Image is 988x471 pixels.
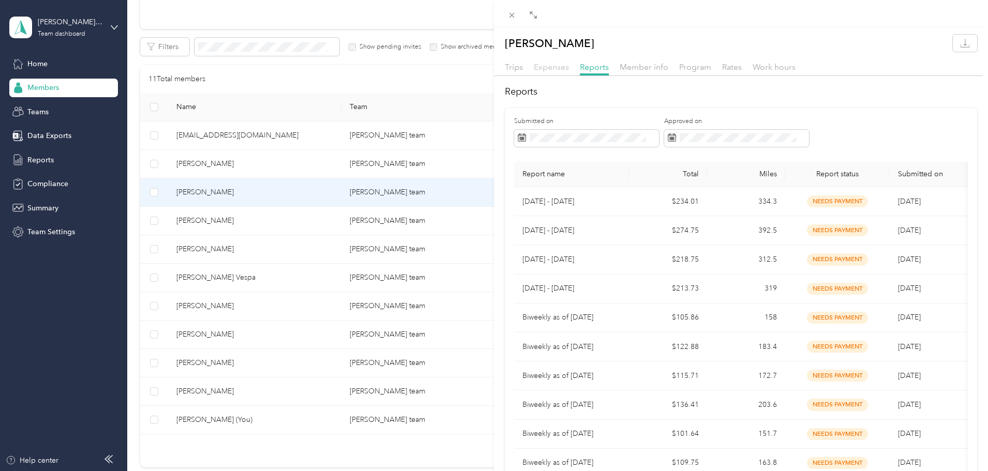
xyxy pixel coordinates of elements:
span: [DATE] [898,342,921,351]
p: Biweekly as of [DATE] [522,341,621,353]
p: Biweekly as of [DATE] [522,428,621,439]
span: Trips [505,62,523,72]
p: Biweekly as of [DATE] [522,370,621,382]
td: 312.5 [707,245,785,274]
td: 203.6 [707,390,785,419]
td: 392.5 [707,216,785,245]
span: [DATE] [898,284,921,293]
span: [DATE] [898,458,921,467]
td: $105.86 [629,303,707,332]
span: needs payment [807,399,868,411]
th: Report name [514,161,629,187]
p: [DATE] - [DATE] [522,225,621,236]
p: [PERSON_NAME] [505,35,594,52]
td: 319 [707,275,785,303]
span: [DATE] [898,226,921,235]
span: needs payment [807,283,868,295]
td: 172.7 [707,361,785,390]
td: $274.75 [629,216,707,245]
div: Miles [715,170,777,178]
span: needs payment [807,370,868,382]
span: Expenses [534,62,569,72]
td: 151.7 [707,420,785,449]
span: Program [679,62,711,72]
span: Work hours [753,62,796,72]
p: [DATE] - [DATE] [522,196,621,207]
label: Approved on [664,117,809,126]
span: needs payment [807,253,868,265]
span: needs payment [807,224,868,236]
span: Report status [794,170,881,178]
td: 183.4 [707,332,785,361]
td: 334.3 [707,187,785,216]
span: needs payment [807,428,868,440]
td: $122.88 [629,332,707,361]
span: needs payment [807,312,868,324]
td: $234.01 [629,187,707,216]
span: needs payment [807,341,868,353]
span: Reports [580,62,609,72]
p: [DATE] - [DATE] [522,283,621,294]
p: [DATE] - [DATE] [522,254,621,265]
span: [DATE] [898,313,921,322]
span: needs payment [807,195,868,207]
td: $115.71 [629,361,707,390]
p: Biweekly as of [DATE] [522,457,621,468]
div: Total [637,170,699,178]
span: [DATE] [898,371,921,380]
iframe: Everlance-gr Chat Button Frame [930,413,988,471]
td: $136.41 [629,390,707,419]
span: [DATE] [898,255,921,264]
th: Submitted on [890,161,968,187]
td: 158 [707,303,785,332]
td: $101.64 [629,420,707,449]
p: Biweekly as of [DATE] [522,312,621,323]
label: Submitted on [514,117,659,126]
span: [DATE] [898,400,921,409]
td: $218.75 [629,245,707,274]
span: needs payment [807,457,868,469]
span: [DATE] [898,197,921,206]
span: Member info [620,62,668,72]
span: Rates [722,62,742,72]
td: $213.73 [629,275,707,303]
h2: Reports [505,85,977,99]
span: [DATE] [898,429,921,438]
p: Biweekly as of [DATE] [522,399,621,411]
